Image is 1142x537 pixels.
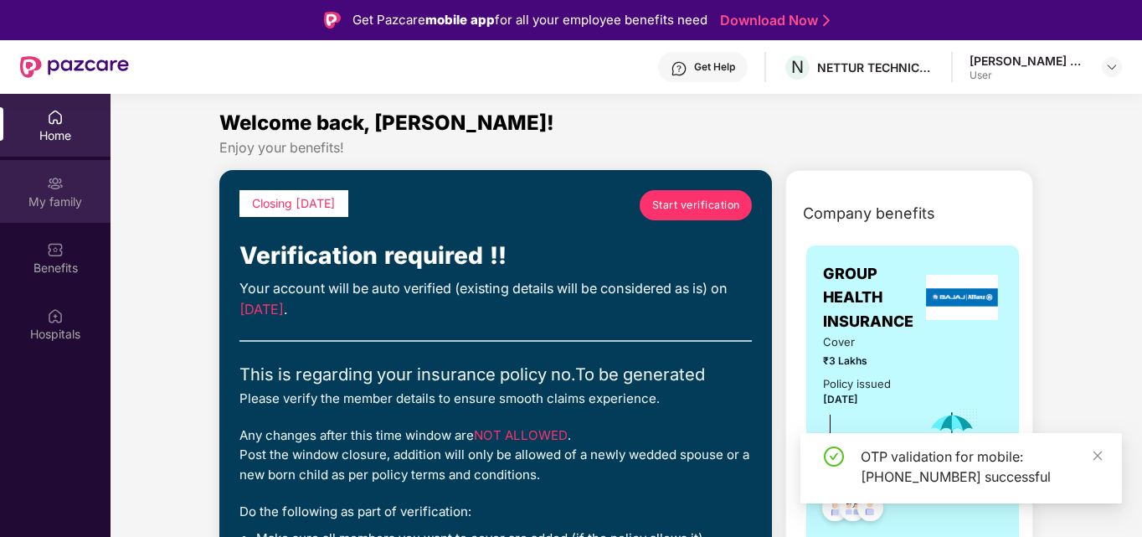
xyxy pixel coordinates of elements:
[239,278,752,321] div: Your account will be auto verified (existing details will be considered as is) on .
[823,353,902,369] span: ₹3 Lakhs
[352,10,707,30] div: Get Pazcare for all your employee benefits need
[324,12,341,28] img: Logo
[824,447,844,467] span: check-circle
[970,53,1087,69] div: [PERSON_NAME] P P
[239,502,752,522] div: Do the following as part of verification:
[425,12,495,28] strong: mobile app
[694,60,735,74] div: Get Help
[823,393,858,405] span: [DATE]
[640,190,752,220] a: Start verification
[652,197,740,213] span: Start verification
[671,60,687,77] img: svg+xml;base64,PHN2ZyBpZD0iSGVscC0zMngzMiIgeG1sbnM9Imh0dHA6Ly93d3cudzMub3JnLzIwMDAvc3ZnIiB3aWR0aD...
[252,196,336,210] span: Closing [DATE]
[791,57,804,77] span: N
[823,375,891,393] div: Policy issued
[47,307,64,324] img: svg+xml;base64,PHN2ZyBpZD0iSG9zcGl0YWxzIiB4bWxucz0iaHR0cDovL3d3dy53My5vcmcvMjAwMC9zdmciIHdpZHRoPS...
[861,447,1102,487] div: OTP validation for mobile: [PHONE_NUMBER] successful
[47,175,64,192] img: svg+xml;base64,PHN2ZyB3aWR0aD0iMjAiIGhlaWdodD0iMjAiIHZpZXdCb3g9IjAgMCAyMCAyMCIgZmlsbD0ibm9uZSIgeG...
[219,139,1033,157] div: Enjoy your benefits!
[823,262,922,333] span: GROUP HEALTH INSURANCE
[239,301,284,318] span: [DATE]
[219,111,554,135] span: Welcome back, [PERSON_NAME]!
[970,69,1087,82] div: User
[1092,450,1103,462] span: close
[720,12,825,29] a: Download Now
[47,109,64,126] img: svg+xml;base64,PHN2ZyBpZD0iSG9tZSIgeG1sbnM9Imh0dHA6Ly93d3cudzMub3JnLzIwMDAvc3ZnIiB3aWR0aD0iMjAiIG...
[803,202,935,225] span: Company benefits
[823,12,830,29] img: Stroke
[47,241,64,258] img: svg+xml;base64,PHN2ZyBpZD0iQmVuZWZpdHMiIHhtbG5zPSJodHRwOi8vd3d3LnczLm9yZy8yMDAwL3N2ZyIgd2lkdGg9Ij...
[239,389,752,409] div: Please verify the member details to ensure smooth claims experience.
[474,427,568,443] span: NOT ALLOWED
[239,426,752,485] div: Any changes after this time window are . Post the window closure, addition will only be allowed o...
[817,59,934,75] div: NETTUR TECHNICAL TRAINING FOUNDATION
[239,362,752,389] div: This is regarding your insurance policy no. To be generated
[926,275,998,320] img: insurerLogo
[20,56,129,78] img: New Pazcare Logo
[823,333,902,351] span: Cover
[1105,60,1119,74] img: svg+xml;base64,PHN2ZyBpZD0iRHJvcGRvd24tMzJ4MzIiIHhtbG5zPSJodHRwOi8vd3d3LnczLm9yZy8yMDAwL3N2ZyIgd2...
[925,407,980,462] img: icon
[239,237,752,274] div: Verification required !!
